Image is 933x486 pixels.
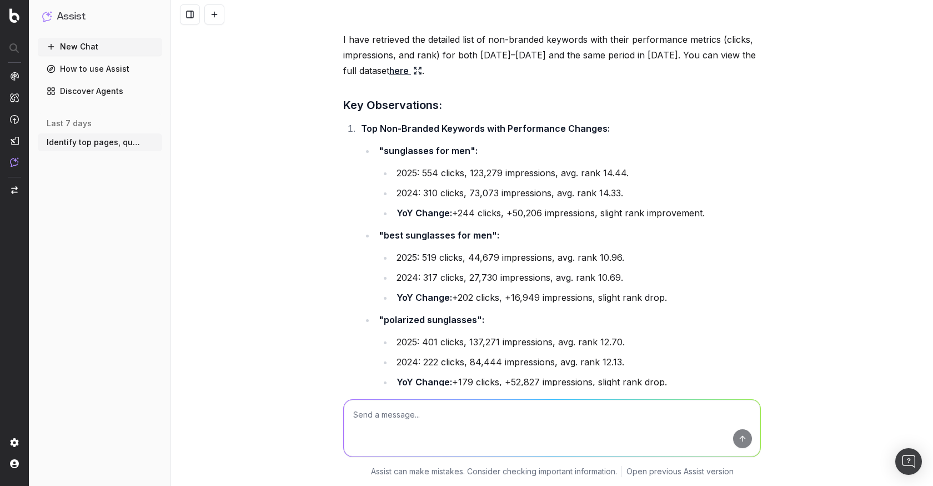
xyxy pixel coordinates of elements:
p: I have retrieved the detailed list of non-branded keywords with their performance metrics (clicks... [343,32,761,78]
a: here [389,63,422,78]
img: Botify logo [9,8,19,23]
li: 2025: 401 clicks, 137,271 impressions, avg. rank 12.70. [393,334,761,350]
a: Discover Agents [38,82,162,100]
span: last 7 days [47,118,92,129]
div: Open Intercom Messenger [895,448,922,475]
img: Setting [10,438,19,447]
p: Assist can make mistakes. Consider checking important information. [371,466,617,477]
strong: YoY Change: [397,292,452,303]
img: Studio [10,136,19,145]
h3: Key Observations: [343,96,761,114]
li: +179 clicks, +52,827 impressions, slight rank drop. [393,374,761,390]
img: Switch project [11,186,18,194]
h1: Assist [57,9,86,24]
strong: YoY Change: [397,376,452,388]
li: 2024: 317 clicks, 27,730 impressions, avg. rank 10.69. [393,270,761,285]
strong: YoY Change: [397,207,452,219]
strong: "best sunglasses for men": [379,230,499,241]
li: 2024: 222 clicks, 84,444 impressions, avg. rank 12.13. [393,354,761,370]
img: Analytics [10,72,19,81]
img: Assist [42,11,52,22]
li: 2025: 519 clicks, 44,679 impressions, avg. rank 10.96. [393,250,761,265]
strong: Top Non-Branded Keywords with Performance Changes: [361,123,610,134]
a: Open previous Assist version [626,466,734,477]
a: How to use Assist [38,60,162,78]
li: 2024: 310 clicks, 73,073 impressions, avg. rank 14.33. [393,185,761,201]
button: Identify top pages, queries, & keywords [38,133,162,151]
img: My account [10,459,19,468]
img: Intelligence [10,93,19,102]
li: +202 clicks, +16,949 impressions, slight rank drop. [393,290,761,305]
li: +244 clicks, +50,206 impressions, slight rank improvement. [393,205,761,221]
span: Identify top pages, queries, & keywords [47,137,144,148]
button: Assist [42,9,158,24]
strong: "polarized sunglasses": [379,314,484,325]
img: Assist [10,157,19,167]
button: New Chat [38,38,162,56]
img: Activation [10,115,19,124]
li: 2025: 554 clicks, 123,279 impressions, avg. rank 14.44. [393,165,761,181]
strong: "sunglasses for men": [379,145,478,156]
